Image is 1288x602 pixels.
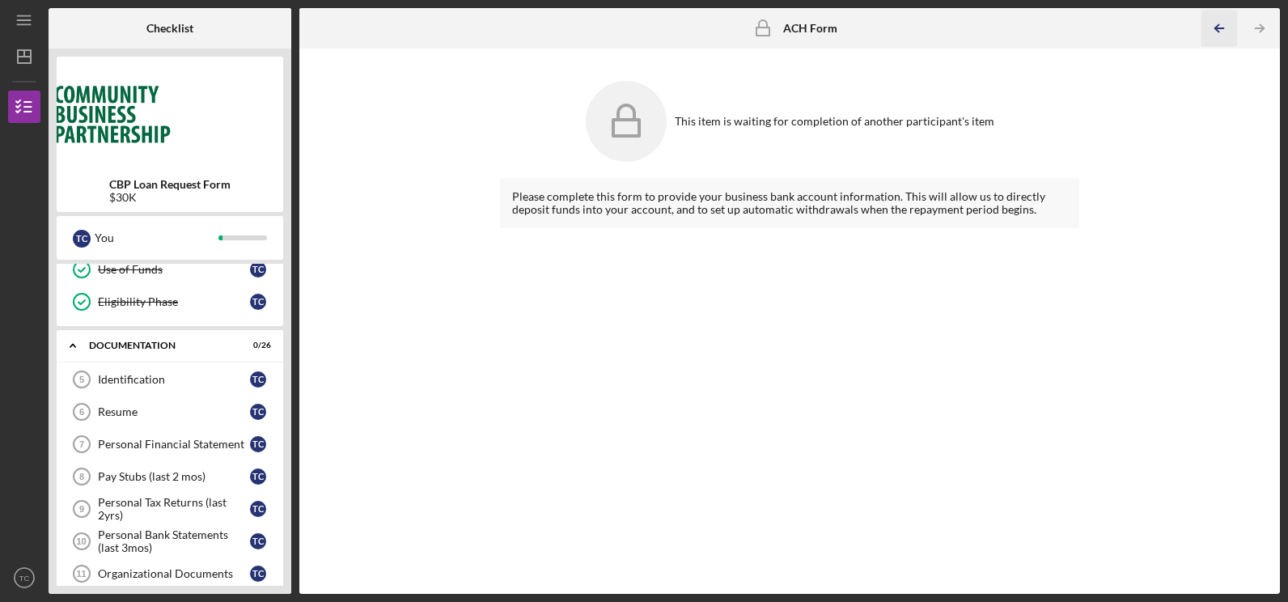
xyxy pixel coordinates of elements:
[95,224,218,252] div: You
[146,22,193,35] b: Checklist
[76,569,86,579] tspan: 11
[65,363,275,396] a: 5IdentificationTC
[65,525,275,557] a: 10Personal Bank Statements (last 3mos)TC
[98,438,250,451] div: Personal Financial Statement
[76,536,86,546] tspan: 10
[250,468,266,485] div: T C
[65,428,275,460] a: 7Personal Financial StatementTC
[19,574,30,583] text: TC
[109,191,231,204] div: $30K
[79,375,84,384] tspan: 5
[242,341,271,350] div: 0 / 26
[98,470,250,483] div: Pay Stubs (last 2 mos)
[79,472,84,481] tspan: 8
[89,341,231,350] div: Documentation
[98,405,250,418] div: Resume
[65,253,275,286] a: Use of FundsTC
[79,407,84,417] tspan: 6
[8,562,40,594] button: TC
[500,178,1078,228] div: Please complete this form to provide your business bank account information. This will allow us t...
[98,496,250,522] div: Personal Tax Returns (last 2yrs)
[250,436,266,452] div: T C
[98,528,250,554] div: Personal Bank Statements (last 3mos)
[79,439,84,449] tspan: 7
[250,294,266,310] div: T C
[98,263,250,276] div: Use of Funds
[250,501,266,517] div: T C
[250,371,266,388] div: T C
[65,460,275,493] a: 8Pay Stubs (last 2 mos)TC
[98,295,250,308] div: Eligibility Phase
[250,566,266,582] div: T C
[250,261,266,278] div: T C
[98,567,250,580] div: Organizational Documents
[109,178,231,191] b: CBP Loan Request Form
[57,65,283,162] img: Product logo
[65,557,275,590] a: 11Organizational DocumentsTC
[98,373,250,386] div: Identification
[65,286,275,318] a: Eligibility PhaseTC
[73,230,91,248] div: T C
[675,115,994,128] div: This item is waiting for completion of another participant's item
[783,22,837,35] b: ACH Form
[65,396,275,428] a: 6ResumeTC
[65,493,275,525] a: 9Personal Tax Returns (last 2yrs)TC
[250,533,266,549] div: T C
[250,404,266,420] div: T C
[79,504,84,514] tspan: 9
